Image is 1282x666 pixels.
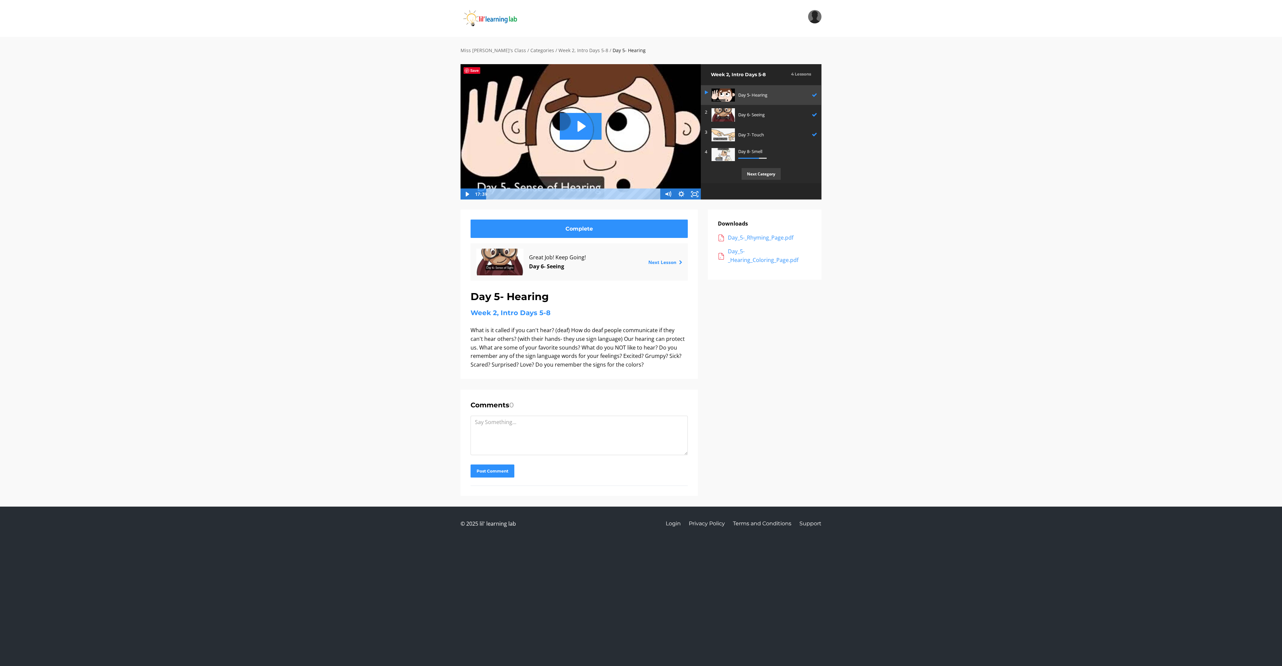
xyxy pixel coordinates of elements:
[674,188,688,200] button: Show settings menu
[799,517,821,530] a: Support
[464,67,480,74] span: Save
[491,188,658,200] div: Playbar
[718,247,811,264] a: Day_5-_Hearing_Coloring_Page.pdf
[529,263,564,270] a: Day 6- Seeing
[718,235,725,241] img: acrobat.png
[461,10,537,27] img: iJObvVIsTmeLBah9dr2P_logo_360x80.png
[808,10,821,23] img: f3c122ee6b47e3f793b3894f11e5b8e5
[718,234,811,242] a: Day_5-_Rhyming_Page.pdf
[529,253,630,262] span: Great Job! Keep Going!
[476,249,524,275] img: OK9pnWYR6WHHVZCdalib_dea1af28cd8ad2683da6e4f7ac77ef872a62821f.jpg
[791,71,811,77] h3: 4 Lessons
[509,401,514,409] span: 0
[728,247,811,264] div: Day_5-_Hearing_Coloring_Page.pdf
[460,188,474,200] button: Play Video
[738,111,808,118] p: Day 6- Seeing
[712,108,735,121] img: OK9pnWYR6WHHVZCdalib_dea1af28cd8ad2683da6e4f7ac77ef872a62821f.jpg
[712,128,735,141] img: i7854taoSOybrCBYFoFZ_5ba912658c33491c1c5a474d58dc0f7cb1ea85fb.jpg
[701,125,821,145] a: 3 Day 7- Touch
[701,145,821,165] a: 4 Day 8- Smell
[712,148,735,161] img: HObMpL8ZQeS41YjPkqPX_44248bf4acc0076d8c9cf5cf6af4586b733f00e0.jpg
[705,109,708,116] p: 2
[613,47,646,54] div: Day 5- Hearing
[711,71,788,78] h2: Week 2, Intro Days 5-8
[461,47,526,53] a: Miss [PERSON_NAME]'s Class
[705,129,708,136] p: 3
[701,165,821,183] a: Next Category
[733,517,791,530] a: Terms and Conditions
[530,47,554,53] a: Categories
[718,253,725,260] img: acrobat.png
[701,85,821,105] a: Day 5- Hearing
[666,517,681,530] a: Login
[648,259,682,265] a: Next Lesson
[471,326,688,369] p: What is it called if you can't hear? (deaf) How do deaf people communicate if they can't hear oth...
[701,105,821,125] a: 2 Day 6- Seeing
[705,148,708,155] p: 4
[661,188,674,200] button: Mute
[471,289,688,305] h1: Day 5- Hearing
[560,113,602,140] button: Play Video: sites/2147505858/video/I1ijqdfSRU6QyyKExgMI_Day_5-_Sense_of_Hearing.mp4
[728,234,811,242] div: Day_5-_Rhyming_Page.pdf
[689,517,725,530] a: Privacy Policy
[471,400,688,410] h5: Comments
[738,131,808,138] p: Day 7- Touch
[471,464,514,478] input: Post Comment
[738,148,814,155] p: Day 8- Smell
[471,309,550,317] a: Week 2, Intro Days 5-8
[738,92,808,99] p: Day 5- Hearing
[461,517,516,530] span: © 2025 lil' learning lab
[610,47,611,54] div: /
[742,168,781,180] p: Next Category
[712,89,735,102] img: gRrwcOmaTtiDrulxc9l8_8da069e84be0f56fe9e4bc8d297b331122fa51d5.jpg
[558,47,608,53] a: Week 2, Intro Days 5-8
[555,47,557,54] div: /
[718,220,811,228] p: Downloads
[471,220,688,238] a: Complete
[688,188,701,200] button: Fullscreen
[527,47,529,54] div: /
